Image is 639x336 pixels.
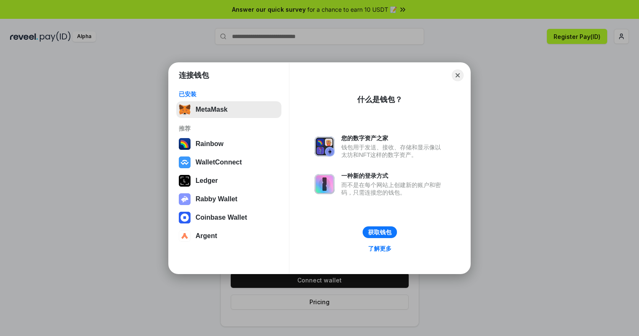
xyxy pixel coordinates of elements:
button: Rabby Wallet [176,191,281,208]
img: svg+xml,%3Csvg%20width%3D%22120%22%20height%3D%22120%22%20viewBox%3D%220%200%20120%20120%22%20fil... [179,138,191,150]
div: 您的数字资产之家 [341,134,445,142]
button: 获取钱包 [363,226,397,238]
button: Argent [176,228,281,244]
div: 推荐 [179,125,279,132]
div: 钱包用于发送、接收、存储和显示像以太坊和NFT这样的数字资产。 [341,144,445,159]
div: MetaMask [196,106,227,113]
div: 什么是钱包？ [357,95,402,105]
div: Argent [196,232,217,240]
div: Ledger [196,177,218,185]
div: WalletConnect [196,159,242,166]
button: WalletConnect [176,154,281,171]
img: svg+xml,%3Csvg%20width%3D%2228%22%20height%3D%2228%22%20viewBox%3D%220%200%2028%2028%22%20fill%3D... [179,212,191,223]
div: 已安装 [179,90,279,98]
img: svg+xml,%3Csvg%20width%3D%2228%22%20height%3D%2228%22%20viewBox%3D%220%200%2028%2028%22%20fill%3D... [179,230,191,242]
div: 而不是在每个网站上创建新的账户和密码，只需连接您的钱包。 [341,181,445,196]
button: Close [452,69,464,81]
h1: 连接钱包 [179,70,209,80]
div: 了解更多 [368,245,392,252]
div: Rainbow [196,140,224,148]
img: svg+xml,%3Csvg%20fill%3D%22none%22%20height%3D%2233%22%20viewBox%3D%220%200%2035%2033%22%20width%... [179,104,191,115]
img: svg+xml,%3Csvg%20xmlns%3D%22http%3A%2F%2Fwww.w3.org%2F2000%2Fsvg%22%20width%3D%2228%22%20height%3... [179,175,191,187]
div: Rabby Wallet [196,195,237,203]
img: svg+xml,%3Csvg%20xmlns%3D%22http%3A%2F%2Fwww.w3.org%2F2000%2Fsvg%22%20fill%3D%22none%22%20viewBox... [314,136,335,156]
div: Coinbase Wallet [196,214,247,221]
a: 了解更多 [363,243,397,254]
div: 获取钱包 [368,228,392,236]
img: svg+xml,%3Csvg%20xmlns%3D%22http%3A%2F%2Fwww.w3.org%2F2000%2Fsvg%22%20fill%3D%22none%22%20viewBox... [179,193,191,205]
div: 一种新的登录方式 [341,172,445,180]
button: Ledger [176,172,281,189]
button: Coinbase Wallet [176,209,281,226]
button: Rainbow [176,136,281,152]
img: svg+xml,%3Csvg%20xmlns%3D%22http%3A%2F%2Fwww.w3.org%2F2000%2Fsvg%22%20fill%3D%22none%22%20viewBox... [314,174,335,194]
img: svg+xml,%3Csvg%20width%3D%2228%22%20height%3D%2228%22%20viewBox%3D%220%200%2028%2028%22%20fill%3D... [179,156,191,168]
button: MetaMask [176,101,281,118]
